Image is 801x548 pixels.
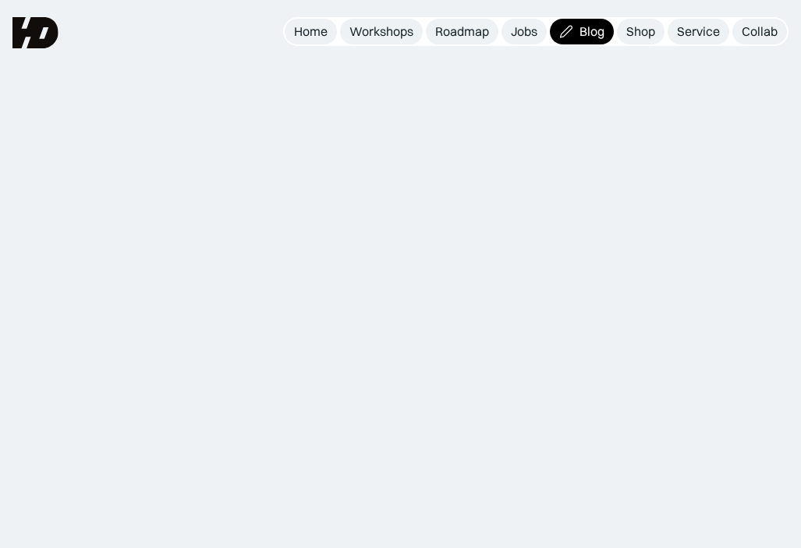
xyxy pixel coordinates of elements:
a: Service [668,19,729,44]
a: Shop [617,19,665,44]
div: Home [294,23,328,40]
a: Blog [550,19,614,44]
a: Collab [732,19,787,44]
a: Workshops [340,19,423,44]
div: Shop [626,23,655,40]
a: Roadmap [426,19,498,44]
div: Roadmap [435,23,489,40]
a: Home [285,19,337,44]
div: Blog [579,23,604,40]
div: Jobs [511,23,537,40]
div: Collab [742,23,778,40]
div: Workshops [349,23,413,40]
a: Jobs [502,19,547,44]
div: Service [677,23,720,40]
